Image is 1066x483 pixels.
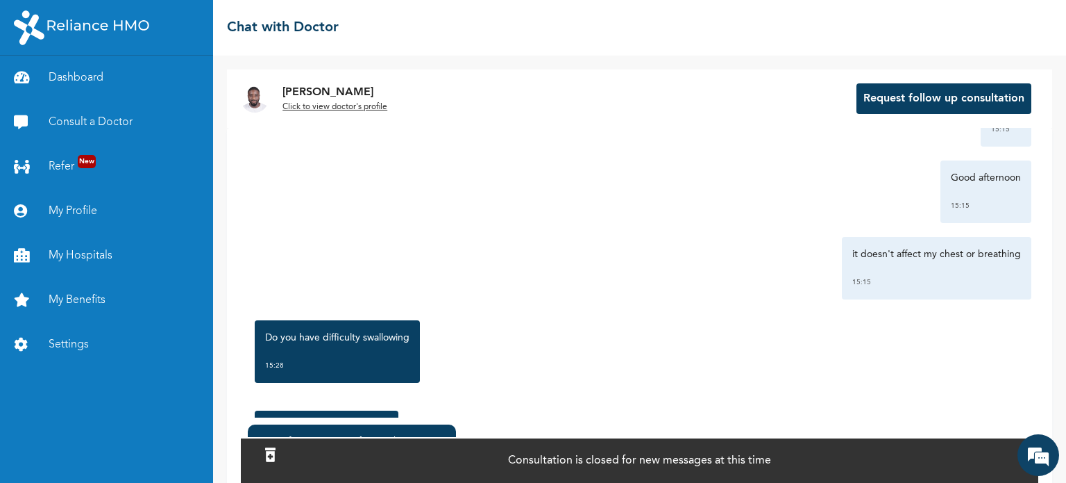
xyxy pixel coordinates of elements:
div: 15:28 [265,359,409,373]
span: New [78,155,96,168]
img: Dr. undefined` [241,85,269,113]
p: it doesn't affect my chest or breathing [852,247,1021,261]
p: Good afternoon [951,171,1021,185]
div: FAQs [136,409,265,452]
u: Click to view doctor's profile [282,103,387,111]
div: 15:15 [991,122,1021,136]
span: We're online! [81,165,192,306]
p: Consultation is closed for new messages at this time [508,452,771,469]
button: Request follow up consultation [856,83,1031,114]
div: [PERSON_NAME] created a prescription . [289,435,446,463]
div: Chat with us now [72,78,233,96]
div: 15:15 [951,199,1021,213]
div: 15:15 [852,275,1021,289]
img: RelianceHMO's Logo [14,10,149,45]
img: d_794563401_company_1708531726252_794563401 [26,69,56,104]
textarea: Type your message and hit 'Enter' [7,360,264,409]
p: [PERSON_NAME] [282,84,387,101]
h2: Chat with Doctor [227,17,339,38]
div: Minimize live chat window [228,7,261,40]
span: Conversation [7,433,136,443]
p: Do you have difficulty swallowing [265,331,409,345]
